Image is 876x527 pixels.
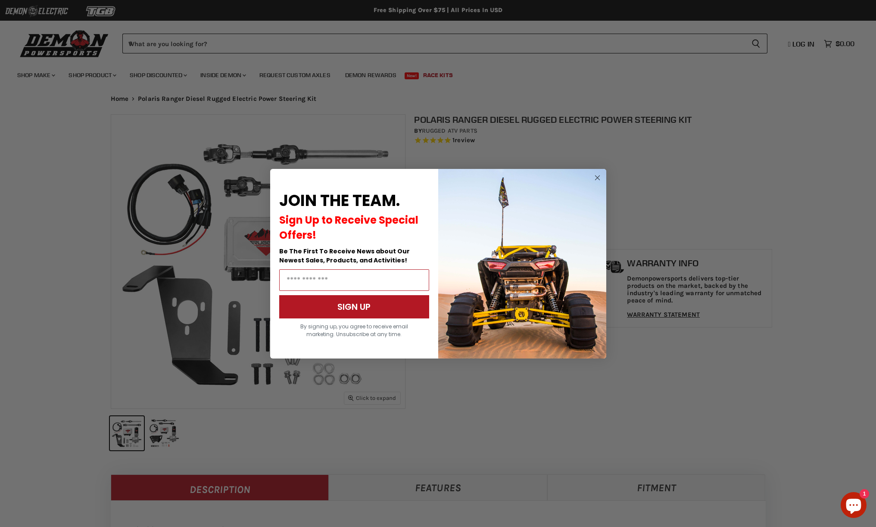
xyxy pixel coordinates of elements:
button: Close dialog [592,172,603,183]
button: SIGN UP [279,295,429,318]
input: Email Address [279,269,429,291]
inbox-online-store-chat: Shopify online store chat [838,492,869,520]
img: a9095488-b6e7-41ba-879d-588abfab540b.jpeg [438,169,606,359]
span: JOIN THE TEAM. [279,190,400,212]
span: By signing up, you agree to receive email marketing. Unsubscribe at any time. [300,323,408,338]
span: Sign Up to Receive Special Offers! [279,213,418,242]
span: Be The First To Receive News about Our Newest Sales, Products, and Activities! [279,247,410,265]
